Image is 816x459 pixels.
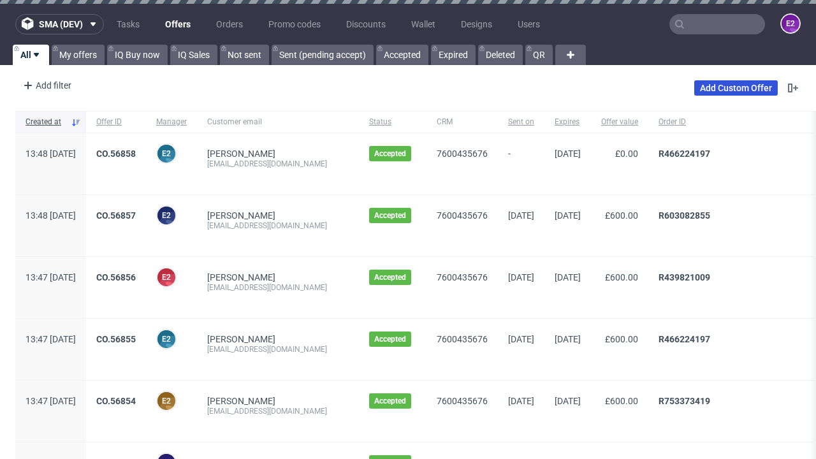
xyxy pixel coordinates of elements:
[508,117,534,127] span: Sent on
[18,75,74,96] div: Add filter
[782,15,799,33] figcaption: e2
[555,272,581,282] span: [DATE]
[157,268,175,286] figcaption: e2
[96,334,136,344] a: CO.56855
[157,392,175,410] figcaption: e2
[157,14,198,34] a: Offers
[208,14,251,34] a: Orders
[15,14,104,34] button: sma (dev)
[437,117,488,127] span: CRM
[555,149,581,159] span: [DATE]
[508,149,534,179] span: -
[207,282,349,293] div: [EMAIL_ADDRESS][DOMAIN_NAME]
[207,221,349,231] div: [EMAIL_ADDRESS][DOMAIN_NAME]
[510,14,548,34] a: Users
[659,149,710,159] a: R466224197
[170,45,217,65] a: IQ Sales
[437,334,488,344] a: 7600435676
[25,334,76,344] span: 13:47 [DATE]
[96,396,136,406] a: CO.56854
[437,149,488,159] a: 7600435676
[207,159,349,169] div: [EMAIL_ADDRESS][DOMAIN_NAME]
[694,80,778,96] a: Add Custom Offer
[605,334,638,344] span: £600.00
[13,45,49,65] a: All
[555,210,581,221] span: [DATE]
[605,210,638,221] span: £600.00
[157,330,175,348] figcaption: e2
[659,117,796,127] span: Order ID
[374,210,406,221] span: Accepted
[431,45,476,65] a: Expired
[52,45,105,65] a: My offers
[555,334,581,344] span: [DATE]
[659,210,710,221] a: R603082855
[272,45,374,65] a: Sent (pending accept)
[96,210,136,221] a: CO.56857
[374,396,406,406] span: Accepted
[261,14,328,34] a: Promo codes
[555,117,581,127] span: Expires
[207,210,275,221] a: [PERSON_NAME]
[437,396,488,406] a: 7600435676
[109,14,147,34] a: Tasks
[96,149,136,159] a: CO.56858
[25,396,76,406] span: 13:47 [DATE]
[207,334,275,344] a: [PERSON_NAME]
[25,117,66,127] span: Created at
[478,45,523,65] a: Deleted
[508,210,534,221] span: [DATE]
[39,20,83,29] span: sma (dev)
[659,396,710,406] a: R753373419
[207,396,275,406] a: [PERSON_NAME]
[25,149,76,159] span: 13:48 [DATE]
[207,344,349,354] div: [EMAIL_ADDRESS][DOMAIN_NAME]
[453,14,500,34] a: Designs
[157,145,175,163] figcaption: e2
[508,396,534,406] span: [DATE]
[615,149,638,159] span: £0.00
[374,149,406,159] span: Accepted
[339,14,393,34] a: Discounts
[157,207,175,224] figcaption: e2
[207,117,349,127] span: Customer email
[207,272,275,282] a: [PERSON_NAME]
[374,334,406,344] span: Accepted
[207,406,349,416] div: [EMAIL_ADDRESS][DOMAIN_NAME]
[220,45,269,65] a: Not sent
[25,272,76,282] span: 13:47 [DATE]
[96,272,136,282] a: CO.56856
[374,272,406,282] span: Accepted
[207,149,275,159] a: [PERSON_NAME]
[437,210,488,221] a: 7600435676
[404,14,443,34] a: Wallet
[508,272,534,282] span: [DATE]
[376,45,428,65] a: Accepted
[659,334,710,344] a: R466224197
[555,396,581,406] span: [DATE]
[107,45,168,65] a: IQ Buy now
[96,117,136,127] span: Offer ID
[601,117,638,127] span: Offer value
[525,45,553,65] a: QR
[508,334,534,344] span: [DATE]
[156,117,187,127] span: Manager
[605,272,638,282] span: £600.00
[25,210,76,221] span: 13:48 [DATE]
[659,272,710,282] a: R439821009
[369,117,416,127] span: Status
[605,396,638,406] span: £600.00
[437,272,488,282] a: 7600435676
